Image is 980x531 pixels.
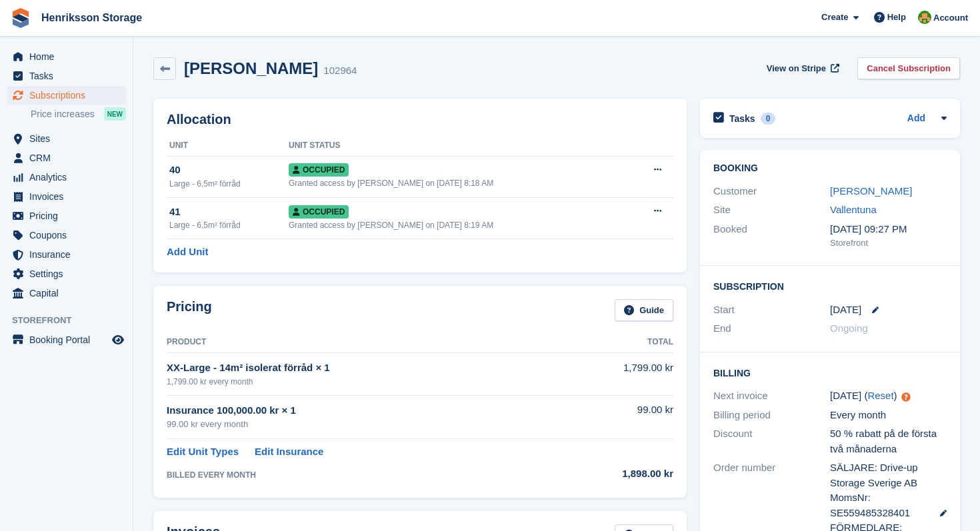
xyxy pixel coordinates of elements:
a: Guide [615,299,673,321]
span: Occupied [289,205,349,219]
div: 1,799.00 kr every month [167,376,553,388]
div: 41 [169,205,289,220]
h2: [PERSON_NAME] [184,59,318,77]
span: Invoices [29,187,109,206]
span: Sites [29,129,109,148]
h2: Billing [713,366,947,379]
a: Add [907,111,925,127]
a: Add Unit [167,245,208,260]
img: Mikael Holmström [918,11,931,24]
div: 102964 [323,63,357,79]
a: menu [7,129,126,148]
td: 1,799.00 kr [553,353,673,395]
span: Help [887,11,906,24]
span: Insurance [29,245,109,264]
a: Reset [867,390,893,401]
a: menu [7,207,126,225]
div: Every month [830,408,947,423]
a: menu [7,187,126,206]
div: XX-Large - 14m² isolerat förråd × 1 [167,360,553,376]
a: View on Stripe [761,57,842,79]
div: 0 [761,113,776,125]
a: Henriksson Storage [36,7,147,29]
div: Start [713,302,830,318]
h2: Booking [713,163,947,174]
span: Storefront [12,314,133,327]
h2: Pricing [167,299,212,321]
span: Account [933,11,968,25]
img: stora-icon-8386f47178a22dfd0bd8f6a31ec36ba5ce8667c1dd55bd0f319d3a0aa187defe.svg [11,8,31,28]
div: [DATE] 09:27 PM [830,222,947,237]
span: Booking Portal [29,330,109,349]
h2: Allocation [167,112,673,127]
th: Unit [167,135,289,157]
div: Site [713,203,830,218]
div: Discount [713,426,830,456]
td: 99.00 kr [553,395,673,438]
div: 1,898.00 kr [553,466,673,482]
a: Edit Insurance [255,444,323,460]
span: Capital [29,284,109,302]
span: Home [29,47,109,66]
span: CRM [29,149,109,167]
span: Subscriptions [29,86,109,105]
a: menu [7,284,126,302]
a: menu [7,86,126,105]
div: Next invoice [713,388,830,404]
span: Tasks [29,67,109,85]
h2: Subscription [713,279,947,292]
div: Large - 6,5m² förråd [169,178,289,190]
a: Edit Unit Types [167,444,239,460]
span: Occupied [289,163,349,177]
a: Preview store [110,332,126,348]
div: 50 % rabatt på de första två månaderna [830,426,947,456]
div: 40 [169,163,289,178]
a: menu [7,245,126,264]
div: Booked [713,222,830,250]
div: Billing period [713,408,830,423]
span: Coupons [29,226,109,245]
div: NEW [104,107,126,121]
span: Create [821,11,848,24]
span: Ongoing [830,322,868,334]
th: Unit Status [289,135,627,157]
a: menu [7,330,126,349]
div: 99.00 kr every month [167,418,553,431]
div: Large - 6,5m² förråd [169,219,289,231]
th: Product [167,332,553,353]
div: Insurance 100,000.00 kr × 1 [167,403,553,418]
span: Pricing [29,207,109,225]
a: Vallentuna [830,204,877,215]
a: menu [7,265,126,283]
a: menu [7,47,126,66]
a: menu [7,149,126,167]
a: Cancel Subscription [857,57,960,79]
a: menu [7,168,126,187]
span: View on Stripe [767,62,826,75]
a: [PERSON_NAME] [830,185,912,197]
div: BILLED EVERY MONTH [167,469,553,481]
div: [DATE] ( ) [830,388,947,404]
span: Analytics [29,168,109,187]
div: End [713,321,830,336]
time: 2025-08-21 23:00:00 UTC [830,302,861,318]
span: Price increases [31,108,95,121]
a: menu [7,226,126,245]
a: Price increases NEW [31,107,126,121]
h2: Tasks [729,113,755,125]
th: Total [553,332,673,353]
div: Storefront [830,237,947,250]
div: Granted access by [PERSON_NAME] on [DATE] 8:19 AM [289,219,627,231]
span: Settings [29,265,109,283]
div: Granted access by [PERSON_NAME] on [DATE] 8:18 AM [289,177,627,189]
div: Customer [713,184,830,199]
a: menu [7,67,126,85]
div: Tooltip anchor [900,391,912,403]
